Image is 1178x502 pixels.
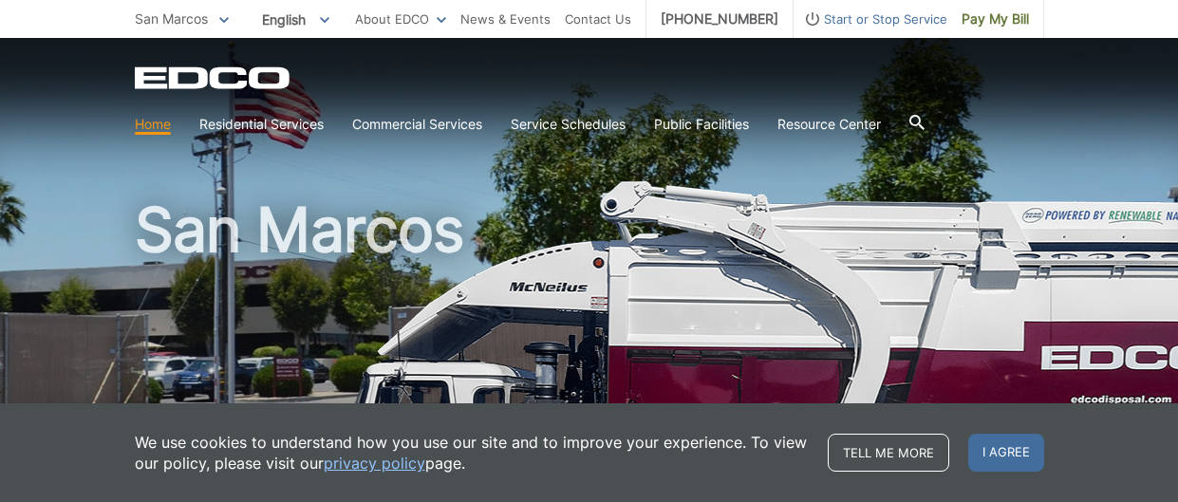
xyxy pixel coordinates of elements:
[828,434,949,472] a: Tell me more
[352,114,482,135] a: Commercial Services
[355,9,446,29] a: About EDCO
[135,66,292,89] a: EDCD logo. Return to the homepage.
[962,9,1029,29] span: Pay My Bill
[654,114,749,135] a: Public Facilities
[777,114,881,135] a: Resource Center
[324,453,425,474] a: privacy policy
[511,114,626,135] a: Service Schedules
[565,9,631,29] a: Contact Us
[460,9,551,29] a: News & Events
[968,434,1044,472] span: I agree
[135,432,809,474] p: We use cookies to understand how you use our site and to improve your experience. To view our pol...
[248,4,344,35] span: English
[199,114,324,135] a: Residential Services
[135,114,171,135] a: Home
[135,10,208,27] span: San Marcos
